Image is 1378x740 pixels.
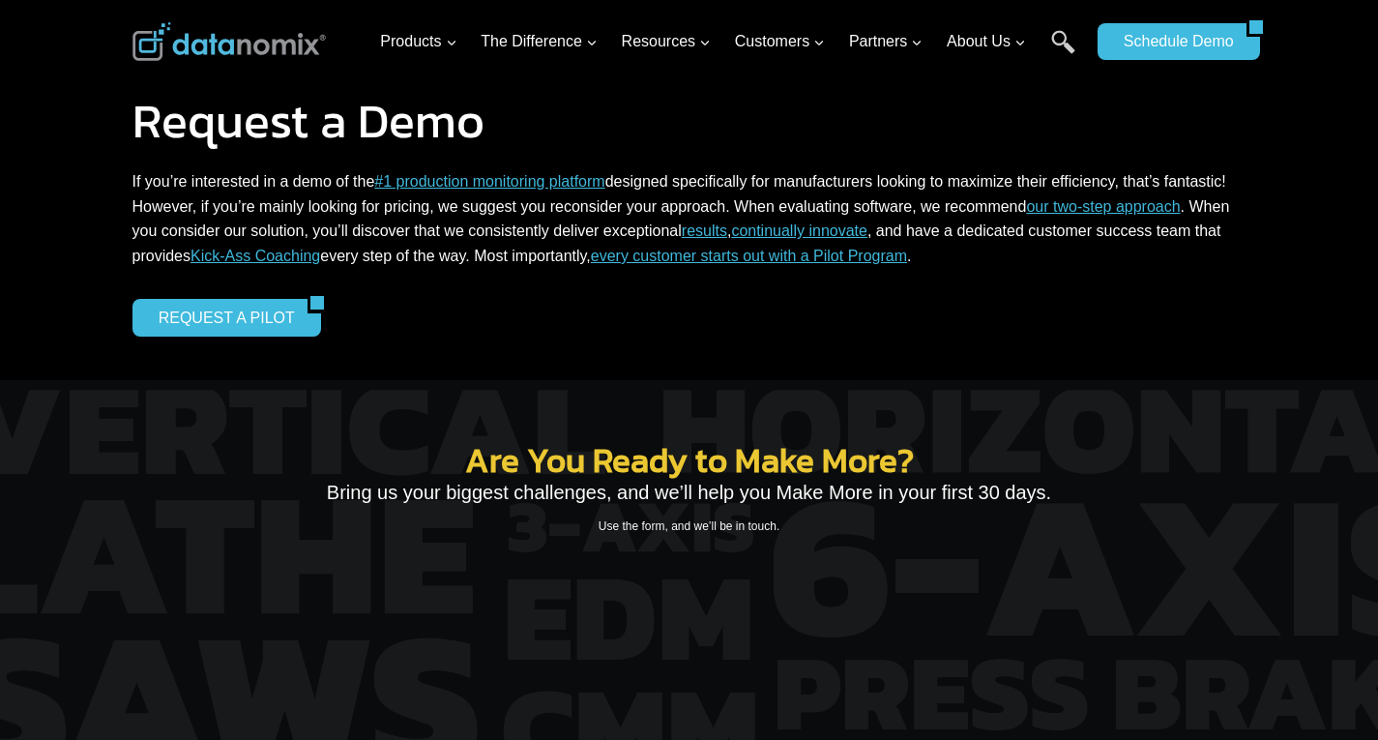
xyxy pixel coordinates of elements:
span: Products [380,29,456,54]
span: The Difference [481,29,598,54]
span: Partners [849,29,923,54]
p: Bring us your biggest challenges, and we’ll help you Make More in your first 30 days. [254,477,1125,508]
a: Kick-Ass Coaching [191,248,320,264]
p: If you’re interested in a demo of the designed specifically for manufacturers looking to maximize... [132,169,1246,268]
a: every customer starts out with a Pilot Program [591,248,907,264]
a: Schedule Demo [1098,23,1246,60]
span: About Us [947,29,1026,54]
a: results [682,222,727,239]
a: REQUEST A PILOT [132,299,308,336]
nav: Primary Navigation [372,11,1088,74]
h1: Request a Demo [132,97,1246,145]
a: Search [1051,30,1075,74]
a: continually innovate [731,222,867,239]
span: Resources [622,29,711,54]
h2: Are You Ready to Make More? [254,443,1125,477]
a: #1 production monitoring platform [374,173,604,190]
img: Datanomix [132,22,326,61]
span: Customers [735,29,825,54]
a: our two-step approach [1026,198,1180,215]
p: Use the form, and we’ll be in touch. [254,518,1125,536]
